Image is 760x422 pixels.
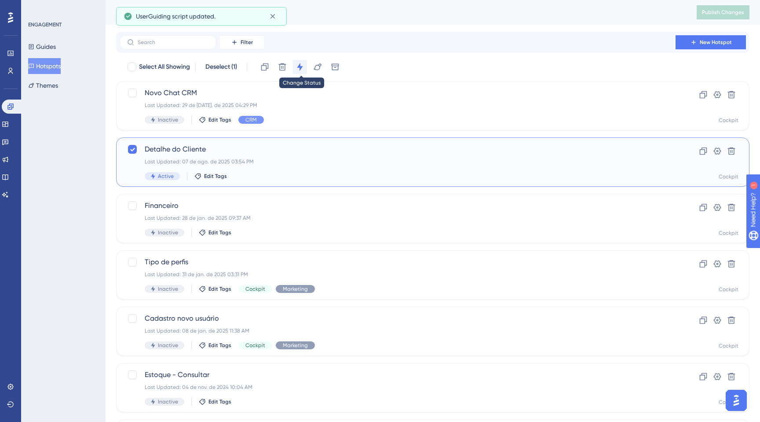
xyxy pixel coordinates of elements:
div: Last Updated: 31 de jan. de 2025 03:31 PM [145,271,650,278]
span: Novo Chat CRM [145,88,650,98]
span: Financeiro [145,200,650,211]
button: Edit Tags [199,116,231,123]
span: Edit Tags [208,285,231,292]
div: Cockpit [719,117,738,124]
span: Deselect (1) [205,62,237,72]
input: Search [138,39,209,45]
div: Cockpit [719,342,738,349]
div: ENGAGEMENT [28,21,62,28]
div: Cockpit [719,230,738,237]
button: Publish Changes [697,5,749,19]
span: Marketing [283,342,308,349]
button: Edit Tags [199,229,231,236]
span: Tipo de perfis [145,257,650,267]
button: Edit Tags [199,285,231,292]
div: Last Updated: 08 de jan. de 2025 11:38 AM [145,327,650,334]
div: Last Updated: 04 de nov. de 2024 10:04 AM [145,384,650,391]
span: New Hotspot [700,39,732,46]
span: Active [158,173,174,180]
button: Themes [28,78,58,93]
span: Edit Tags [208,342,231,349]
span: Inactive [158,285,178,292]
span: Select All Showing [139,62,190,72]
span: Edit Tags [208,229,231,236]
span: Edit Tags [204,173,227,180]
button: New Hotspot [676,35,746,49]
button: Guides [28,39,56,55]
span: Estoque - Consultar [145,370,650,380]
span: Cockpit [245,285,265,292]
div: Last Updated: 07 de ago. de 2025 03:54 PM [145,158,650,165]
span: Need Help? [21,2,55,13]
span: Inactive [158,342,178,349]
div: Cockpit [719,286,738,293]
button: Edit Tags [194,173,227,180]
span: Inactive [158,229,178,236]
span: Inactive [158,398,178,405]
span: Cadastro novo usuário [145,313,650,324]
div: Last Updated: 29 de [DATE]. de 2025 04:29 PM [145,102,650,109]
span: Marketing [283,285,308,292]
iframe: UserGuiding AI Assistant Launcher [723,387,749,414]
div: Hotspots [116,6,675,19]
span: Edit Tags [208,398,231,405]
div: Last Updated: 28 de jan. de 2025 09:37 AM [145,215,650,222]
span: Detalhe do Cliente [145,144,650,155]
button: Edit Tags [199,342,231,349]
div: 1 [61,4,64,11]
span: Inactive [158,116,178,123]
span: Edit Tags [208,116,231,123]
span: UserGuiding script updated. [136,11,216,22]
span: Publish Changes [702,9,744,16]
span: Cockpit [245,342,265,349]
div: Cockpit [719,399,738,406]
span: CRM [245,116,257,123]
button: Hotspots [28,58,61,74]
button: Deselect (1) [201,59,241,75]
div: Cockpit [719,173,738,180]
button: Filter [220,35,264,49]
button: Edit Tags [199,398,231,405]
span: Filter [241,39,253,46]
